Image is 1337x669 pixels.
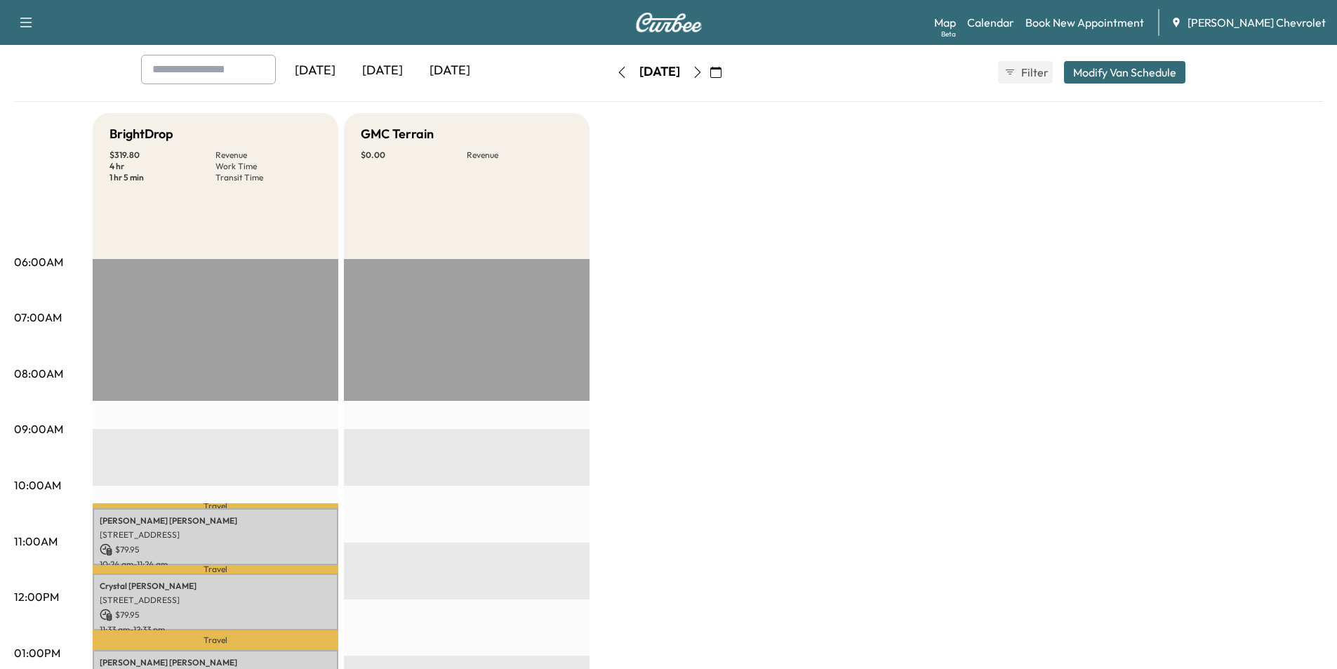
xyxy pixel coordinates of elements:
p: 09:00AM [14,420,63,437]
a: Book New Appointment [1025,14,1144,31]
p: Travel [93,503,338,508]
p: [PERSON_NAME] [PERSON_NAME] [100,657,331,668]
p: [STREET_ADDRESS] [100,595,331,606]
p: Transit Time [215,172,321,183]
button: Modify Van Schedule [1064,61,1185,84]
p: Revenue [467,150,573,161]
p: $ 79.95 [100,609,331,621]
p: Crystal [PERSON_NAME] [100,581,331,592]
p: Revenue [215,150,321,161]
p: 1 hr 5 min [109,172,215,183]
div: [DATE] [281,55,349,87]
span: [PERSON_NAME] Chevrolet [1188,14,1326,31]
p: 06:00AM [14,253,63,270]
p: 11:33 am - 12:33 pm [100,624,331,635]
p: Work Time [215,161,321,172]
p: $ 319.80 [109,150,215,161]
div: [DATE] [639,63,680,81]
p: Travel [93,630,338,650]
img: Curbee Logo [635,13,703,32]
p: [STREET_ADDRESS] [100,529,331,541]
h5: GMC Terrain [361,124,434,144]
div: Beta [941,29,956,39]
div: [DATE] [349,55,416,87]
p: Travel [93,565,338,574]
p: 08:00AM [14,365,63,382]
p: [PERSON_NAME] [PERSON_NAME] [100,515,331,526]
p: 01:00PM [14,644,60,661]
p: 10:24 am - 11:24 am [100,559,331,570]
span: Filter [1021,64,1046,81]
a: Calendar [967,14,1014,31]
p: 11:00AM [14,533,58,550]
p: $ 79.95 [100,543,331,556]
a: MapBeta [934,14,956,31]
p: 4 hr [109,161,215,172]
p: 07:00AM [14,309,62,326]
p: 10:00AM [14,477,61,494]
div: [DATE] [416,55,484,87]
button: Filter [998,61,1053,84]
p: 12:00PM [14,588,59,605]
h5: BrightDrop [109,124,173,144]
p: $ 0.00 [361,150,467,161]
